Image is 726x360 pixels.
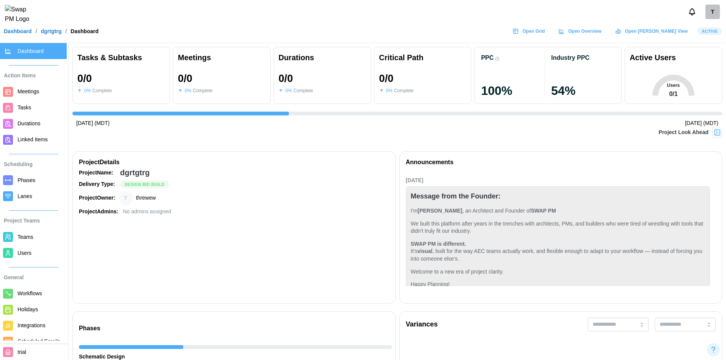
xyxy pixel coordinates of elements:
div: T [705,5,720,19]
span: Open [PERSON_NAME] View [625,26,688,37]
strong: [PERSON_NAME] [418,208,462,214]
div: Meetings [178,52,266,64]
div: Complete [92,87,112,94]
div: Project Name: [79,169,117,177]
span: Design Bid Build [125,181,165,188]
button: Notifications [686,5,699,18]
div: Complete [293,87,313,94]
div: dgrtgtrg [120,167,150,179]
p: Happy Planning! [411,281,705,288]
p: It's , built for the way AEC teams actually work, and flexible enough to adapt to your workflow —... [411,240,705,263]
div: Announcements [406,158,454,167]
strong: visual [417,248,433,254]
div: threwew [136,194,156,202]
div: Project Look Ahead [659,128,708,137]
img: Project Look Ahead Button [713,129,721,136]
span: Open Overview [568,26,601,37]
strong: SWAP PM [531,208,556,214]
div: / [35,29,37,34]
span: Holidays [18,306,38,312]
div: 54 % [551,85,615,97]
a: Dashboard [4,29,32,34]
div: Project Details [79,158,389,167]
span: Active [702,28,718,35]
div: [DATE] (MDT) [685,119,718,128]
p: Welcome to a new era of project clarity. [411,268,705,276]
span: Open Grid [522,26,545,37]
div: 0 % [84,87,91,94]
div: [DATE] [406,176,710,185]
div: 100 % [481,85,545,97]
div: No admins assigned [123,208,171,216]
div: 0 / 0 [279,73,293,84]
div: Complete [394,87,413,94]
div: Active Users [630,52,676,64]
div: PPC [481,54,494,61]
span: Linked Items [18,136,48,142]
div: Phases [79,324,392,333]
div: Variances [406,319,438,330]
div: 0 % [285,87,292,94]
span: Meetings [18,88,39,94]
span: Phases [18,177,35,183]
a: dgrtgtrg [41,29,61,34]
strong: Project Owner: [79,195,115,201]
a: Open Overview [555,26,607,37]
div: Complete [193,87,212,94]
strong: Project Admins: [79,208,118,214]
div: Message from the Founder: [411,191,501,202]
span: Users [18,250,32,256]
img: Swap PM Logo [5,5,36,24]
p: I'm , an Architect and Founder of [411,207,705,215]
a: Open [PERSON_NAME] View [611,26,693,37]
div: Industry PPC [551,54,589,61]
span: Lanes [18,193,32,199]
span: Teams [18,234,33,240]
a: trial2 [705,5,720,19]
div: Delivery Type: [79,180,117,189]
div: 0 / 0 [77,73,92,84]
a: Open Grid [509,26,551,37]
div: threwew [119,191,133,205]
div: 0 / 0 [178,73,192,84]
div: Tasks & Subtasks [77,52,165,64]
span: Scheduled Emails [18,338,60,344]
div: / [65,29,67,34]
span: Tasks [18,104,31,110]
div: 0 % [386,87,393,94]
p: We built this platform after years in the trenches with architects, PMs, and builders who were ti... [411,220,705,235]
span: Integrations [18,322,45,328]
span: Durations [18,120,40,126]
div: [DATE] (MDT) [76,119,110,128]
span: Dashboard [18,48,44,54]
div: 0 % [185,87,191,94]
span: trial [18,349,26,355]
div: Dashboard [71,29,98,34]
strong: SWAP PM is different. [411,241,466,247]
span: Workflows [18,290,42,296]
div: Durations [279,52,366,64]
div: Critical Path [379,52,467,64]
div: 0 / 0 [379,73,394,84]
